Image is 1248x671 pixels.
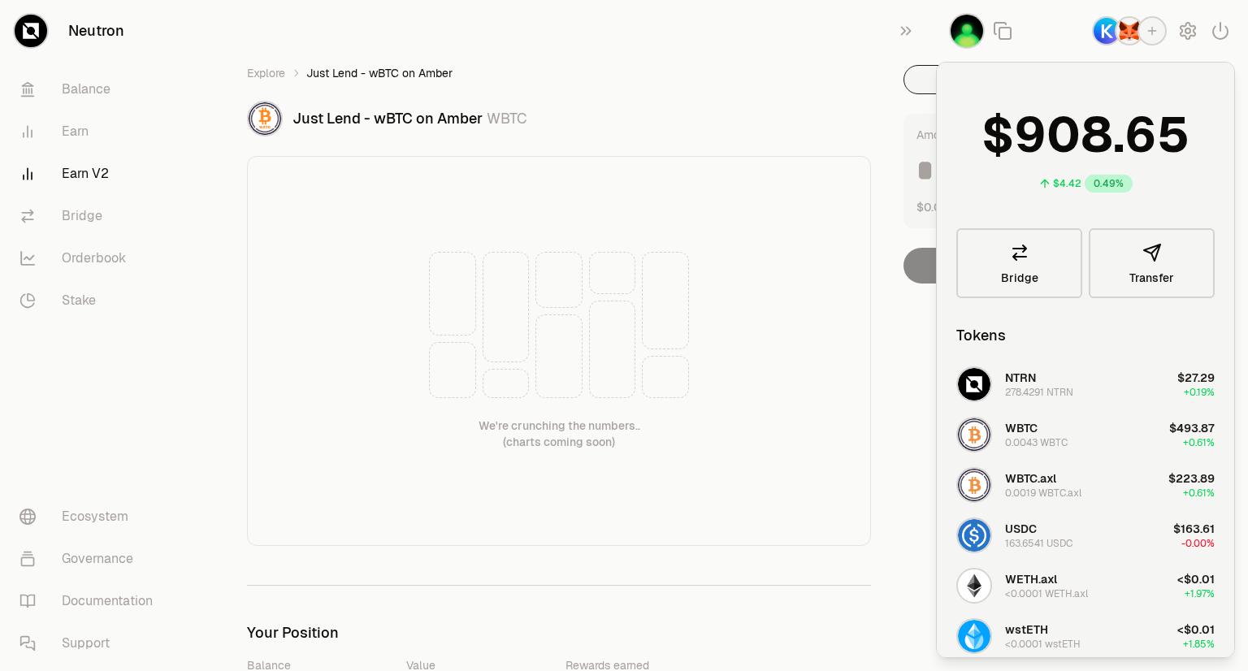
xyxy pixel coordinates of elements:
span: <$0.01 [1177,572,1215,587]
a: Documentation [6,580,175,622]
span: +0.19% [1184,386,1215,399]
a: Earn [6,110,175,153]
div: 0.49% [1085,175,1133,193]
div: 0.0043 WBTC [1005,436,1068,449]
a: Balance [6,68,175,110]
h3: Your Position [247,625,871,641]
div: <0.0001 WETH.axl [1005,587,1088,600]
span: wstETH [1005,622,1048,637]
img: WBTC Logo [958,418,990,451]
button: NTRN LogoNTRN278.4291 NTRN$27.29+0.19% [947,360,1224,409]
nav: breadcrumb [247,65,871,81]
img: NTRN Logo [958,368,990,400]
img: WETH.axl Logo [958,569,990,602]
span: <$0.01 [1177,622,1215,637]
a: Orderbook [6,237,175,279]
span: Transfer [1129,272,1174,284]
button: WETH.axl LogoWETH.axl<0.0001 WETH.axl<$0.01+1.97% [947,561,1224,610]
img: Keplr [1094,18,1120,44]
img: AADAO [951,15,983,47]
span: $27.29 [1177,370,1215,385]
a: Ecosystem [6,496,175,538]
span: +1.85% [1183,638,1215,651]
a: Bridge [956,228,1082,298]
button: Deposit [903,65,1041,94]
span: WETH.axl [1005,572,1057,587]
img: MetaMask [1116,18,1142,44]
span: -0.00% [1181,537,1215,550]
div: <0.0001 wstETH [1005,638,1081,651]
div: 163.6541 USDC [1005,537,1072,550]
div: Amount [916,127,956,143]
a: Governance [6,538,175,580]
div: Tokens [956,324,1006,347]
img: wstETH Logo [958,620,990,652]
button: AADAO [949,13,985,49]
a: Earn V2 [6,153,175,195]
span: Just Lend - wBTC on Amber [292,109,483,128]
span: $163.61 [1173,522,1215,536]
span: +0.61% [1183,487,1215,500]
span: WBTC.axl [1005,471,1056,486]
div: 278.4291 NTRN [1005,386,1073,399]
span: $223.89 [1168,471,1215,486]
img: USDC Logo [958,519,990,552]
button: WBTC.axl LogoWBTC.axl0.0019 WBTC.axl$223.89+0.61% [947,461,1224,509]
a: Explore [247,65,285,81]
button: wstETH LogowstETH<0.0001 wstETH<$0.01+1.85% [947,612,1224,660]
span: Bridge [1001,272,1038,284]
span: WBTC [487,109,527,128]
a: Support [6,622,175,665]
div: 0.0019 WBTC.axl [1005,487,1081,500]
span: $493.87 [1169,421,1215,435]
button: $0.00 [916,198,948,215]
button: WBTC LogoWBTC0.0043 WBTC$493.87+0.61% [947,410,1224,459]
span: WBTC [1005,421,1038,435]
button: KeplrMetaMask [1092,16,1167,45]
div: $4.42 [1053,177,1081,190]
span: +1.97% [1185,587,1215,600]
img: WBTC Logo [249,102,281,135]
a: Bridge [6,195,175,237]
span: NTRN [1005,370,1036,385]
img: WBTC.axl Logo [958,469,990,501]
div: We're crunching the numbers.. (charts coming soon) [479,418,640,450]
span: Just Lend - wBTC on Amber [306,65,453,81]
span: USDC [1005,522,1037,536]
span: +0.61% [1183,436,1215,449]
button: USDC LogoUSDC163.6541 USDC$163.61-0.00% [947,511,1224,560]
a: Stake [6,279,175,322]
button: Transfer [1089,228,1215,298]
